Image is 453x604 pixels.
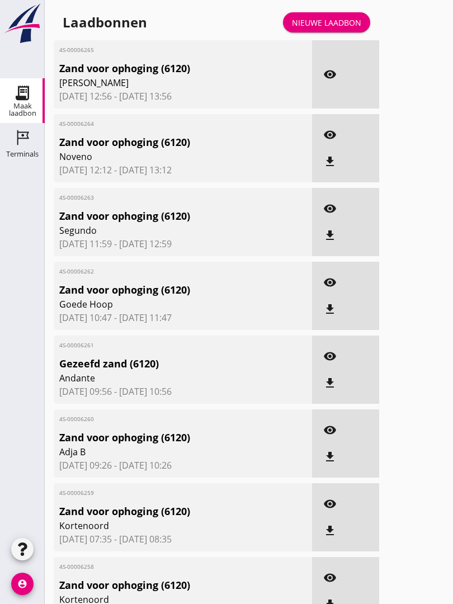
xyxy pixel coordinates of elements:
[11,573,34,595] i: account_circle
[59,298,265,311] span: Goede Hoop
[59,89,306,103] span: [DATE] 12:56 - [DATE] 13:56
[59,135,265,150] span: Zand voor ophoging (6120)
[323,68,337,81] i: visibility
[59,194,265,202] span: 4S-00006263
[59,163,306,177] span: [DATE] 12:12 - [DATE] 13:12
[59,267,265,276] span: 4S-00006262
[59,385,306,398] span: [DATE] 09:56 - [DATE] 10:56
[59,532,306,546] span: [DATE] 07:35 - [DATE] 08:35
[323,571,337,584] i: visibility
[59,504,265,519] span: Zand voor ophoging (6120)
[2,3,43,44] img: logo-small.a267ee39.svg
[59,356,265,371] span: Gezeefd zand (6120)
[323,450,337,464] i: file_download
[59,311,306,324] span: [DATE] 10:47 - [DATE] 11:47
[59,445,265,459] span: Adja B
[283,12,370,32] a: Nieuwe laadbon
[323,303,337,316] i: file_download
[59,459,306,472] span: [DATE] 09:26 - [DATE] 10:26
[323,155,337,168] i: file_download
[323,376,337,390] i: file_download
[59,563,265,571] span: 4S-00006258
[59,489,265,497] span: 4S-00006259
[323,202,337,215] i: visibility
[323,423,337,437] i: visibility
[59,415,265,423] span: 4S-00006260
[59,237,306,251] span: [DATE] 11:59 - [DATE] 12:59
[323,128,337,141] i: visibility
[323,276,337,289] i: visibility
[59,282,265,298] span: Zand voor ophoging (6120)
[59,371,265,385] span: Andante
[63,13,147,31] div: Laadbonnen
[59,76,265,89] span: [PERSON_NAME]
[59,519,265,532] span: Kortenoord
[59,430,265,445] span: Zand voor ophoging (6120)
[59,209,265,224] span: Zand voor ophoging (6120)
[59,150,265,163] span: Noveno
[59,61,265,76] span: Zand voor ophoging (6120)
[323,524,337,537] i: file_download
[323,497,337,511] i: visibility
[59,46,265,54] span: 4S-00006265
[59,341,265,350] span: 4S-00006261
[323,350,337,363] i: visibility
[292,17,361,29] div: Nieuwe laadbon
[6,150,39,158] div: Terminals
[323,229,337,242] i: file_download
[59,224,265,237] span: Segundo
[59,120,265,128] span: 4S-00006264
[59,578,265,593] span: Zand voor ophoging (6120)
